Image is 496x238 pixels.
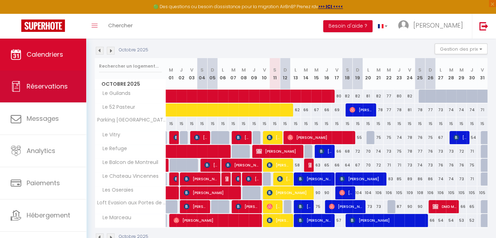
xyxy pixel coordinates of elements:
[200,67,204,73] abbr: S
[387,67,391,73] abbr: M
[479,22,488,30] img: logout
[27,114,59,123] span: Messages
[404,58,415,90] th: 24
[363,200,373,213] div: 73
[415,159,425,172] div: 74
[267,214,291,227] span: [PERSON_NAME]
[304,67,308,73] abbr: M
[96,214,133,222] span: Le Marceau
[415,131,425,144] div: 76
[301,117,311,130] div: 15
[27,211,70,220] span: Hébergement
[173,131,177,144] span: [PERSON_NAME]
[318,4,343,10] a: >>> ICI <<<<
[373,117,384,130] div: 15
[311,117,321,130] div: 15
[456,186,467,199] div: 105
[184,186,239,199] span: [PERSON_NAME]
[446,58,456,90] th: 28
[393,14,472,39] a: ... [PERSON_NAME]
[103,14,138,39] a: Chercher
[432,200,457,213] span: DMD MENUISERIE
[481,67,484,73] abbr: V
[373,58,384,90] th: 21
[329,200,363,213] span: [PERSON_NAME]
[456,214,467,227] div: 53
[384,172,394,186] div: 83
[404,131,415,144] div: 78
[384,103,394,117] div: 77
[99,60,162,73] input: Rechercher un logement...
[280,58,290,90] th: 12
[166,58,176,90] th: 01
[456,172,467,186] div: 73
[384,145,394,158] div: 73
[249,117,259,130] div: 15
[415,186,425,199] div: 108
[356,67,359,73] abbr: D
[246,172,260,186] span: [PERSON_NAME]
[376,67,381,73] abbr: M
[467,200,477,213] div: 65
[314,67,318,73] abbr: M
[270,117,280,130] div: 15
[218,117,228,130] div: 15
[467,117,477,130] div: 15
[425,214,435,227] div: 66
[467,131,477,144] div: 54
[238,117,249,130] div: 15
[108,22,133,29] span: Chercher
[394,131,404,144] div: 74
[96,200,167,205] span: Loft Evasion aux Portes de [GEOGRAPHIC_DATA]
[321,58,332,90] th: 16
[249,58,259,90] th: 09
[446,117,456,130] div: 15
[446,214,456,227] div: 54
[298,172,332,186] span: [PERSON_NAME]
[273,67,276,73] abbr: S
[332,159,342,172] div: 66
[21,19,65,32] img: Super Booking
[321,159,332,172] div: 65
[384,117,394,130] div: 15
[456,117,467,130] div: 15
[197,58,207,90] th: 04
[436,186,446,199] div: 106
[236,200,260,213] span: [PERSON_NAME]
[342,159,352,172] div: 64
[311,200,321,213] div: 75
[467,172,477,186] div: 71
[425,131,435,144] div: 75
[446,159,456,172] div: 76
[394,117,404,130] div: 15
[96,159,160,166] span: Le Balcon de Montreuil
[467,103,477,117] div: 74
[477,186,487,199] div: 105
[184,172,218,186] span: [PERSON_NAME]
[236,131,249,144] span: [PERSON_NAME]
[404,117,415,130] div: 15
[173,214,259,227] span: [PERSON_NAME]
[470,67,473,73] abbr: J
[425,159,435,172] div: 73
[415,58,425,90] th: 25
[225,158,260,172] span: [PERSON_NAME]
[418,67,421,73] abbr: S
[207,58,217,90] th: 05
[180,67,183,73] abbr: J
[283,67,287,73] abbr: D
[228,58,238,90] th: 07
[440,67,442,73] abbr: L
[332,214,342,227] div: 57
[277,172,291,186] span: [PERSON_NAME]
[96,103,137,111] span: Le 52 Pasteur
[415,145,425,158] div: 77
[319,144,332,158] span: [PERSON_NAME]
[436,131,446,144] div: 67
[267,131,281,144] span: [PERSON_NAME]
[456,145,467,158] div: 72
[398,20,409,31] img: ...
[27,146,55,155] span: Analytics
[373,103,384,117] div: 78
[404,200,415,213] div: 90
